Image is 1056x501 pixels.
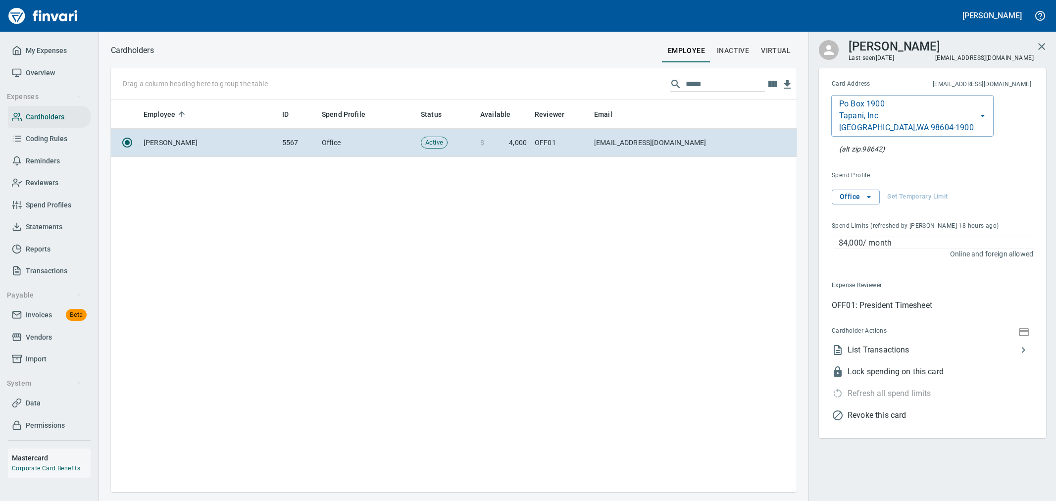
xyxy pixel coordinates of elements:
[887,191,948,202] span: Set Temporary Limit
[839,98,885,110] p: Po Box 1900
[421,108,454,120] span: Status
[832,326,952,336] span: Cardholder Actions
[535,108,564,120] span: Reviewer
[8,260,91,282] a: Transactions
[8,106,91,128] a: Cardholders
[839,237,1033,249] p: $4,000 / month
[26,155,60,167] span: Reminders
[7,91,82,103] span: Expenses
[8,392,91,414] a: Data
[848,366,1033,378] span: Lock spending on this card
[26,45,67,57] span: My Expenses
[3,88,86,106] button: Expenses
[839,144,885,154] p: At the pump (or any AVS check), this zip will also be accepted
[831,95,994,137] button: Po Box 1900Tapani, Inc[GEOGRAPHIC_DATA],WA 98604-1900
[8,348,91,370] a: Import
[480,108,523,120] span: Available
[780,77,795,92] button: Download Table
[322,108,365,120] span: Spend Profile
[12,465,80,472] a: Corporate Card Benefits
[144,108,175,120] span: Employee
[144,108,188,120] span: Employee
[8,62,91,84] a: Overview
[318,129,417,157] td: Office
[765,77,780,92] button: Choose columns to display
[26,111,64,123] span: Cardholders
[848,344,1017,356] span: List Transactions
[839,110,878,122] p: Tapani, Inc
[8,238,91,260] a: Reports
[26,265,67,277] span: Transactions
[509,138,527,148] span: 4,000
[962,10,1022,21] h5: [PERSON_NAME]
[717,45,749,57] span: Inactive
[668,45,705,57] span: employee
[8,216,91,238] a: Statements
[282,108,289,120] span: ID
[8,128,91,150] a: Coding Rules
[7,289,82,301] span: Payable
[3,286,86,304] button: Payable
[421,138,447,148] span: Active
[111,45,154,56] nav: breadcrumb
[840,191,872,203] span: Office
[140,129,278,157] td: [PERSON_NAME]
[421,108,442,120] span: Status
[531,129,590,157] td: OFF01
[26,133,67,145] span: Coding Rules
[1030,35,1054,58] button: Close cardholder
[849,53,894,63] span: Last seen
[824,383,931,404] div: Cardholder already has the full spending limit available
[66,309,87,321] span: Beta
[26,199,71,211] span: Spend Profiles
[849,37,940,53] h3: [PERSON_NAME]
[322,108,378,120] span: Spend Profile
[26,243,50,255] span: Reports
[824,249,1033,259] p: Online and foreign allowed
[282,108,302,120] span: ID
[8,414,91,437] a: Permissions
[8,194,91,216] a: Spend Profiles
[832,221,1015,231] span: Spend Limits (refreshed by [PERSON_NAME] 18 hours ago)
[839,122,974,134] p: [GEOGRAPHIC_DATA] , WA 98604-1900
[480,138,484,148] span: $
[832,171,951,181] span: Spend Profile
[26,221,62,233] span: Statements
[26,419,65,432] span: Permissions
[480,108,510,120] span: Available
[590,129,729,157] td: [EMAIL_ADDRESS][DOMAIN_NAME]
[26,67,55,79] span: Overview
[123,79,268,89] p: Drag a column heading here to group the table
[832,190,880,204] button: Office
[8,304,91,326] a: InvoicesBeta
[848,409,1033,421] span: Revoke this card
[902,80,1031,90] span: This is the email address for cardholder receipts
[3,374,86,393] button: System
[8,326,91,349] a: Vendors
[535,108,577,120] span: Reviewer
[885,190,950,204] button: Set Temporary Limit
[12,452,91,463] h6: Mastercard
[8,40,91,62] a: My Expenses
[876,54,894,61] time: [DATE]
[111,45,154,56] p: Cardholders
[26,331,52,344] span: Vendors
[832,79,902,89] span: Card Address
[8,172,91,194] a: Reviewers
[7,377,82,390] span: System
[6,4,80,28] img: Finvari
[1016,325,1031,338] button: Show Card Number
[26,309,52,321] span: Invoices
[832,300,1033,311] p: OFF01: President Timesheet
[26,177,58,189] span: Reviewers
[594,108,612,120] span: Email
[278,129,318,157] td: 5567
[761,45,791,57] span: virtual
[8,150,91,172] a: Reminders
[832,281,956,291] span: Expense Reviewer
[934,53,1035,62] span: [EMAIL_ADDRESS][DOMAIN_NAME]
[26,397,41,409] span: Data
[26,353,47,365] span: Import
[960,8,1024,23] button: [PERSON_NAME]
